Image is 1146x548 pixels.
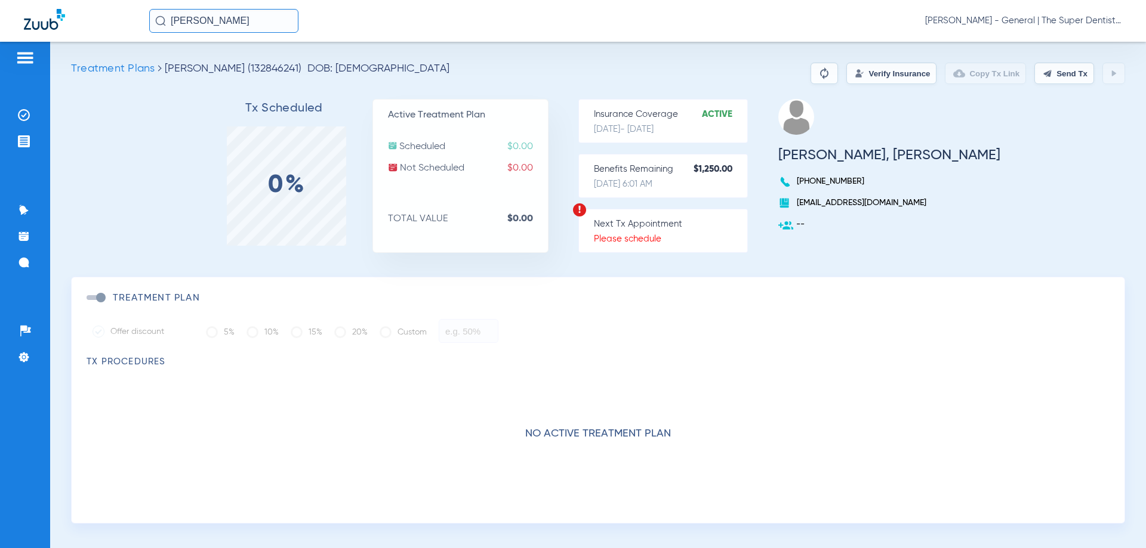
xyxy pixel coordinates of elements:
p: Insurance Coverage [594,109,747,120]
label: 20% [334,320,368,344]
img: book.svg [778,197,790,209]
img: Search Icon [155,16,166,26]
label: Custom [380,320,427,344]
div: No active treatment plan [87,368,1110,517]
p: Scheduled [388,141,548,153]
p: Active Treatment Plan [388,109,548,121]
label: 15% [291,320,322,344]
img: link-copy.png [953,67,965,79]
img: send.svg [1043,69,1052,78]
span: [PERSON_NAME] (132846241) [165,63,301,74]
img: profile.png [778,99,814,135]
img: Reparse [817,66,831,81]
p: [EMAIL_ADDRESS][DOMAIN_NAME] [778,197,1000,209]
p: Next Tx Appointment [594,218,747,230]
label: Offer discount [93,326,188,338]
iframe: Chat Widget [1086,491,1146,548]
p: Please schedule [594,233,747,245]
img: scheduled.svg [388,141,398,150]
img: warning.svg [572,203,587,217]
h3: Tx Scheduled [196,103,372,114]
img: hamburger-icon [16,51,35,65]
strong: Active [702,109,747,120]
span: $0.00 [507,162,548,174]
img: add-user.svg [778,218,793,233]
img: not-scheduled.svg [388,162,398,172]
button: Copy Tx Link [945,63,1026,84]
p: [PHONE_NUMBER] [778,175,1000,187]
strong: $0.00 [507,213,548,225]
span: DOB: [DEMOGRAPHIC_DATA] [307,63,449,75]
h3: TX Procedures [87,356,1110,368]
button: Send Tx [1034,63,1094,84]
label: 0% [268,179,306,191]
label: 10% [247,320,279,344]
p: [DATE] 6:01 AM [594,178,747,190]
img: voice-call-b.svg [778,175,794,188]
img: Zuub Logo [24,9,65,30]
span: [PERSON_NAME] - General | The Super Dentists [925,15,1122,27]
p: Benefits Remaining [594,163,747,175]
input: Search for patients [149,9,298,33]
input: e.g. 50% [439,319,498,343]
button: Verify Insurance [846,63,936,84]
h3: [PERSON_NAME], [PERSON_NAME] [778,149,1000,161]
span: $0.00 [507,141,548,153]
span: Treatment Plans [71,63,155,74]
label: 5% [206,320,235,344]
p: [DATE] - [DATE] [594,123,747,135]
img: Verify Insurance [855,69,864,78]
img: play.svg [1109,69,1119,78]
strong: $1,250.00 [694,163,747,175]
h3: Treatment Plan [113,292,200,304]
p: Not Scheduled [388,162,548,174]
p: TOTAL VALUE [388,213,548,225]
p: -- [778,218,1000,230]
